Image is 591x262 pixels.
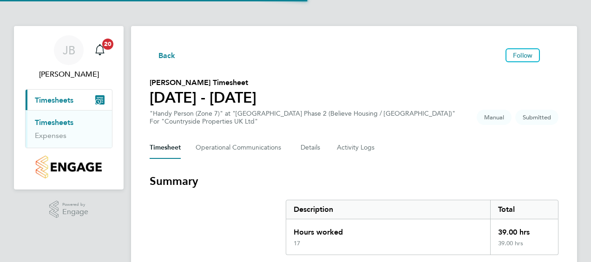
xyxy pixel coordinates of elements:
[62,201,88,209] span: Powered by
[150,174,558,189] h3: Summary
[286,200,490,219] div: Description
[337,137,376,159] button: Activity Logs
[150,77,256,88] h2: [PERSON_NAME] Timesheet
[150,110,455,125] div: "Handy Person (Zone 7)" at "[GEOGRAPHIC_DATA] Phase 2 (Believe Housing / [GEOGRAPHIC_DATA])"
[25,35,112,80] a: JB[PERSON_NAME]
[513,51,532,59] span: Follow
[25,156,112,178] a: Go to home page
[26,90,112,110] button: Timesheets
[49,201,89,218] a: Powered byEngage
[196,137,286,159] button: Operational Communications
[25,69,112,80] span: John Bancroft
[515,110,558,125] span: This timesheet is Submitted.
[477,110,512,125] span: This timesheet was manually created.
[63,44,75,56] span: JB
[158,50,176,61] span: Back
[91,35,109,65] a: 20
[62,208,88,216] span: Engage
[490,240,558,255] div: 39.00 hrs
[294,240,300,247] div: 17
[35,96,73,105] span: Timesheets
[150,137,181,159] button: Timesheet
[506,48,540,62] button: Follow
[301,137,322,159] button: Details
[150,118,455,125] div: For "Countryside Properties UK Ltd"
[150,49,176,61] button: Back
[26,110,112,148] div: Timesheets
[14,26,124,190] nav: Main navigation
[35,118,73,127] a: Timesheets
[35,131,66,140] a: Expenses
[286,200,558,255] div: Summary
[544,53,558,58] button: Timesheets Menu
[102,39,113,50] span: 20
[36,156,101,178] img: countryside-properties-logo-retina.png
[490,200,558,219] div: Total
[286,219,490,240] div: Hours worked
[490,219,558,240] div: 39.00 hrs
[150,88,256,107] h1: [DATE] - [DATE]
